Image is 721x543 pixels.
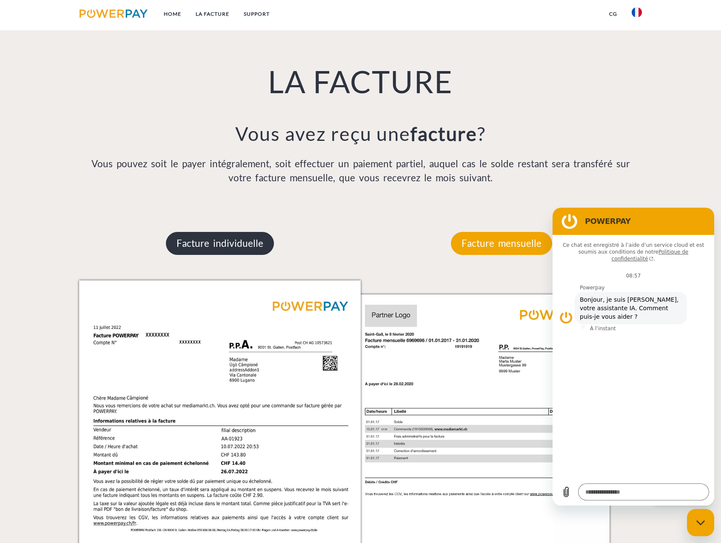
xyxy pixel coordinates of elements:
[80,9,148,18] img: logo-powerpay.svg
[79,157,642,186] p: Vous pouvez soit le payer intégralement, soit effectuer un paiement partiel, auquel cas le solde ...
[79,122,642,146] h3: Vous avez reçu une ?
[166,232,274,255] p: Facture individuelle
[687,509,714,536] iframe: Bouton de lancement de la fenêtre de messagerie, conversation en cours
[602,6,624,22] a: CG
[632,7,642,17] img: fr
[410,122,477,145] b: facture
[188,6,237,22] a: LA FACTURE
[79,62,642,100] h1: LA FACTURE
[451,232,552,255] p: Facture mensuelle
[553,208,714,506] iframe: Fenêtre de messagerie
[237,6,277,22] a: Support
[157,6,188,22] a: Home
